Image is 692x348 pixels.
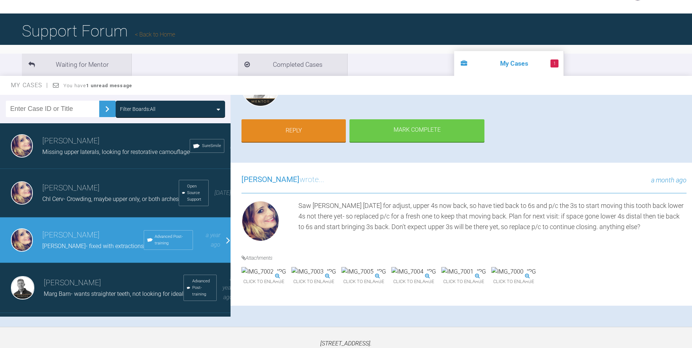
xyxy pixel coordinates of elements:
[391,267,436,277] img: IMG_7004.JPG
[241,119,346,142] a: Reply
[341,276,386,287] span: Click to enlarge
[491,276,536,287] span: Click to enlarge
[341,267,386,277] img: IMG_7005.JPG
[6,101,99,117] input: Enter Case ID or Title
[11,276,34,299] img: Josh Rowley
[241,174,324,186] h3: wrote...
[291,267,336,277] img: IMG_7003.JPG
[63,83,132,88] span: You have
[298,201,687,244] div: Saw [PERSON_NAME] [DATE] for adjust, upper 4s now back, so have tied back to 6s and p/c the 3s to...
[192,278,213,298] span: Advanced Post-training
[291,276,336,287] span: Click to enlarge
[22,18,175,44] h1: Support Forum
[44,290,183,297] span: Marg Barn- wants straighter teeth, not looking for ideal
[86,83,132,88] strong: 1 unread message
[241,267,286,277] img: IMG_7002.JPG
[42,229,144,241] h3: [PERSON_NAME]
[349,119,484,142] div: Mark Complete
[120,105,155,113] div: Filter Boards: All
[223,275,233,301] span: a year ago
[241,254,687,262] h4: Attachments
[238,54,347,76] li: Completed Cases
[454,51,564,76] li: My Cases
[241,175,299,184] span: [PERSON_NAME]
[42,243,144,250] span: [PERSON_NAME]- fixed with extractions
[22,54,131,76] li: Waiting for Mentor
[11,82,49,89] span: My Cases
[441,267,486,277] img: IMG_7001.JPG
[391,276,436,287] span: Click to enlarge
[206,232,220,248] span: a year ago
[202,143,221,149] span: SureSmile
[441,276,486,287] span: Click to enlarge
[11,181,33,205] img: Claire Abbas
[44,277,183,289] h3: [PERSON_NAME]
[42,182,179,194] h3: [PERSON_NAME]
[42,135,190,147] h3: [PERSON_NAME]
[42,148,190,155] span: Missing upper laterals, looking for restorative camouflage
[101,103,113,115] img: chevronRight.28bd32b0.svg
[214,189,231,196] span: [DATE]
[42,196,179,202] span: Chl Cerv- Crowding, maybe upper only, or both arches
[651,176,687,184] span: a month ago
[241,201,279,241] img: Claire Abbas
[241,276,286,287] span: Click to enlarge
[135,31,175,38] a: Back to Home
[491,267,536,277] img: IMG_7000.JPG
[187,183,205,203] span: Open Source Support
[11,228,33,252] img: Claire Abbas
[11,134,33,158] img: Claire Abbas
[550,59,558,67] span: 1
[155,233,190,247] span: Advanced Post-training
